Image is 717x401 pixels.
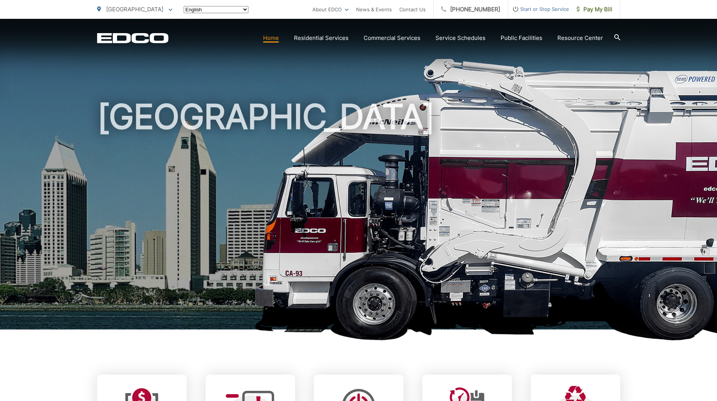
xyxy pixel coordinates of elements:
[435,34,486,43] a: Service Schedules
[97,98,620,336] h1: [GEOGRAPHIC_DATA]
[501,34,542,43] a: Public Facilities
[364,34,420,43] a: Commercial Services
[294,34,349,43] a: Residential Services
[184,6,248,13] select: Select a language
[263,34,279,43] a: Home
[106,6,163,13] span: [GEOGRAPHIC_DATA]
[312,5,349,14] a: About EDCO
[97,33,169,43] a: EDCD logo. Return to the homepage.
[557,34,603,43] a: Resource Center
[399,5,426,14] a: Contact Us
[577,5,612,14] span: Pay My Bill
[356,5,392,14] a: News & Events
